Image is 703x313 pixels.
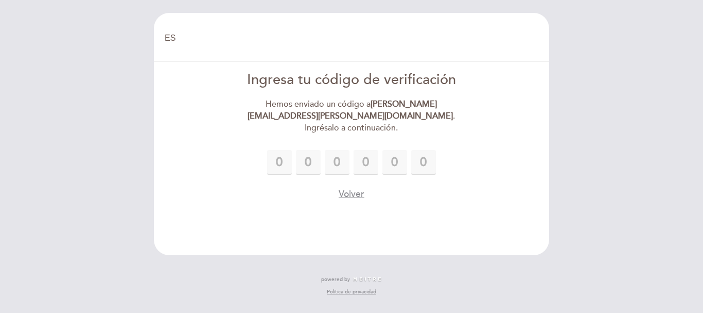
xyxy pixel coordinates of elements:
[248,99,453,121] strong: [PERSON_NAME][EMAIL_ADDRESS][PERSON_NAME][DOMAIN_NAME]
[234,98,470,134] div: Hemos enviado un código a . Ingrésalo a continuación.
[339,188,364,201] button: Volver
[234,70,470,90] div: Ingresa tu código de verificación
[327,288,376,295] a: Política de privacidad
[267,150,292,175] input: 0
[382,150,407,175] input: 0
[321,276,350,283] span: powered by
[354,150,378,175] input: 0
[321,276,382,283] a: powered by
[411,150,436,175] input: 0
[296,150,321,175] input: 0
[325,150,349,175] input: 0
[353,277,382,282] img: MEITRE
